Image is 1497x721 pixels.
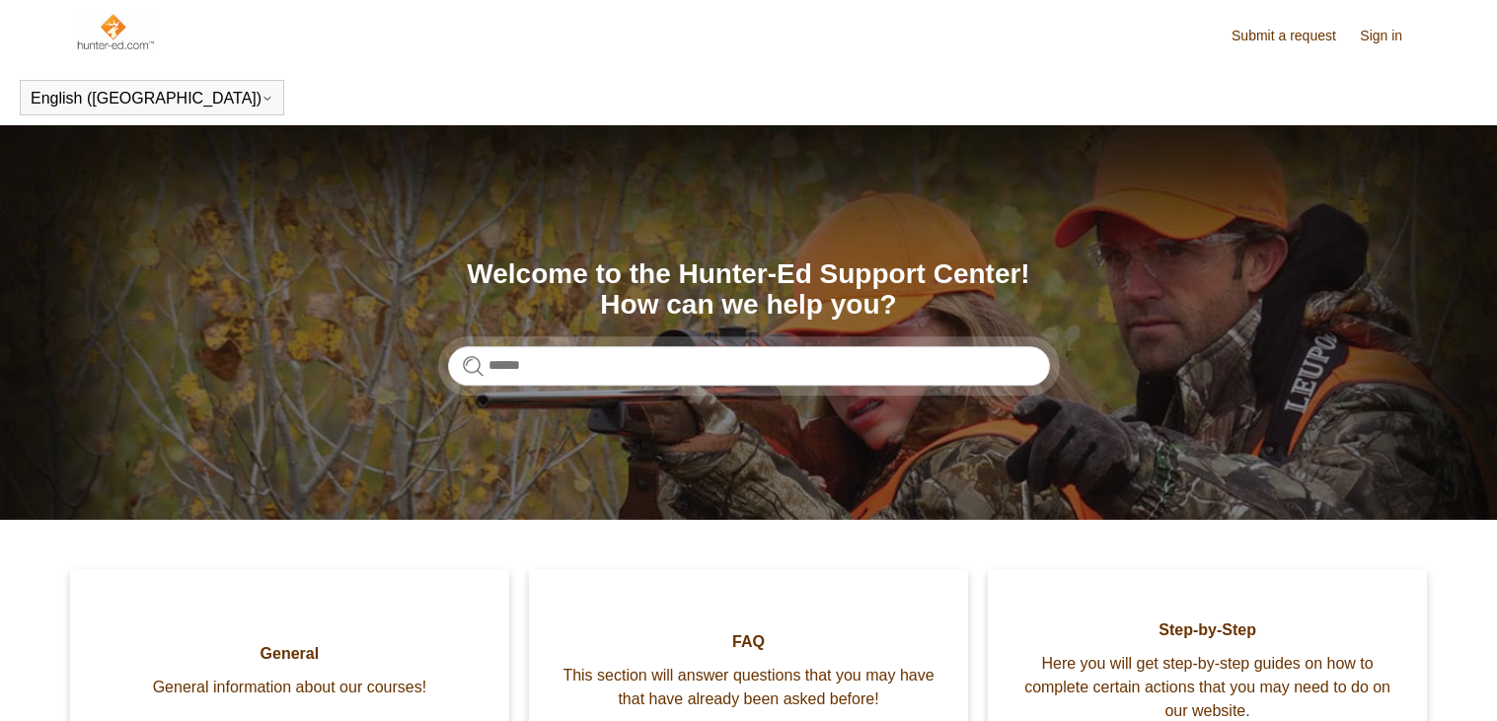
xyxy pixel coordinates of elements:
a: Sign in [1360,26,1422,46]
a: Submit a request [1232,26,1356,46]
button: English ([GEOGRAPHIC_DATA]) [31,90,273,108]
h1: Welcome to the Hunter-Ed Support Center! How can we help you? [448,259,1050,321]
span: This section will answer questions that you may have that have already been asked before! [559,664,938,711]
input: Search [448,346,1050,386]
span: General information about our courses! [100,676,480,699]
span: Step-by-Step [1017,618,1397,642]
span: FAQ [559,630,938,654]
img: Hunter-Ed Help Center home page [75,12,155,51]
span: General [100,642,480,666]
div: Chat Support [1370,655,1483,706]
